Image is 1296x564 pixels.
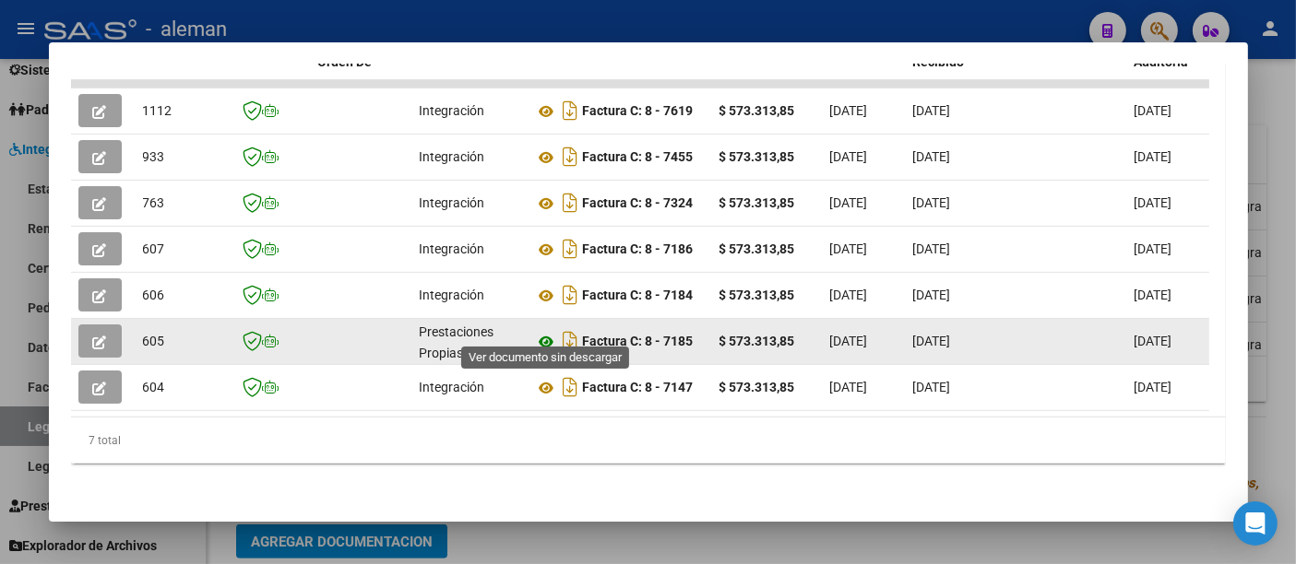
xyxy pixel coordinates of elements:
[1135,149,1172,164] span: [DATE]
[143,380,165,394] span: 604
[559,326,583,356] i: Descargar documento
[719,380,795,394] strong: $ 573.313,85
[913,288,951,302] span: [DATE]
[420,380,485,394] span: Integración
[719,241,795,256] strong: $ 573.313,85
[913,103,951,118] span: [DATE]
[830,149,868,164] span: [DATE]
[143,241,165,256] span: 607
[583,196,694,211] strong: Factura C: 8 - 7324
[1233,501,1278,546] div: Open Intercom Messenger
[143,195,165,210] span: 763
[1135,334,1172,348] span: [DATE]
[143,103,172,118] span: 1112
[913,334,951,348] span: [DATE]
[1135,380,1172,394] span: [DATE]
[913,380,951,394] span: [DATE]
[559,96,583,125] i: Descargar documento
[830,241,868,256] span: [DATE]
[830,380,868,394] span: [DATE]
[318,33,387,69] span: Facturado x Orden De
[559,372,583,402] i: Descargar documento
[143,334,165,348] span: 605
[1135,288,1172,302] span: [DATE]
[420,288,485,302] span: Integración
[143,149,165,164] span: 933
[719,288,795,302] strong: $ 573.313,85
[830,334,868,348] span: [DATE]
[583,150,694,165] strong: Factura C: 8 - 7455
[420,324,494,360] span: Prestaciones Propias
[1135,33,1209,69] span: Vencimiento Auditoría
[830,195,868,210] span: [DATE]
[583,335,694,349] strong: Factura C: 8 - 7185
[719,195,795,210] strong: $ 573.313,85
[559,280,583,310] i: Descargar documento
[913,33,965,69] span: Fecha Recibido
[913,241,951,256] span: [DATE]
[830,103,868,118] span: [DATE]
[913,149,951,164] span: [DATE]
[559,234,583,264] i: Descargar documento
[420,241,485,256] span: Integración
[583,104,694,119] strong: Factura C: 8 - 7619
[1135,241,1172,256] span: [DATE]
[719,103,795,118] strong: $ 573.313,85
[559,142,583,171] i: Descargar documento
[559,188,583,217] i: Descargar documento
[71,417,1226,464] div: 7 total
[1135,195,1172,210] span: [DATE]
[420,149,485,164] span: Integración
[143,288,165,302] span: 606
[583,288,694,303] strong: Factura C: 8 - 7184
[719,334,795,348] strong: $ 573.313,85
[583,381,694,395] strong: Factura C: 8 - 7147
[913,195,951,210] span: [DATE]
[830,288,868,302] span: [DATE]
[1135,103,1172,118] span: [DATE]
[583,242,694,257] strong: Factura C: 8 - 7186
[719,149,795,164] strong: $ 573.313,85
[420,195,485,210] span: Integración
[420,103,485,118] span: Integración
